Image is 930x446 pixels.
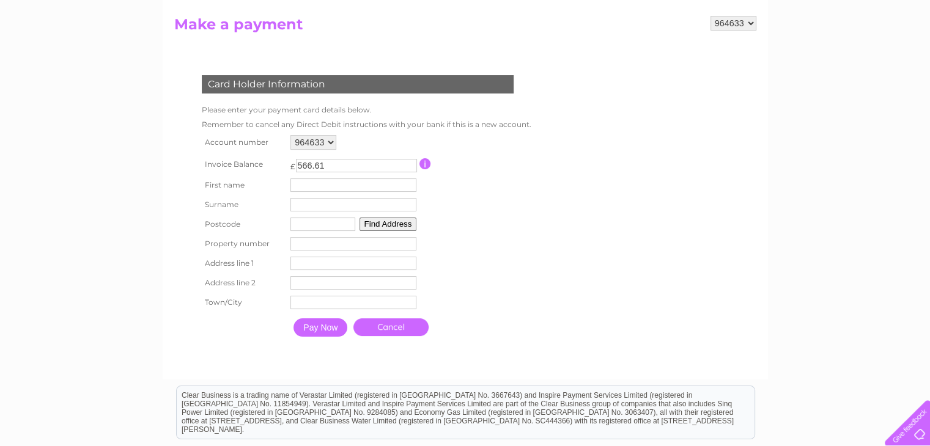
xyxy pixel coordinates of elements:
a: Water [715,52,738,61]
a: Telecoms [780,52,816,61]
th: Invoice Balance [199,153,288,175]
a: Blog [824,52,841,61]
a: Cancel [353,318,429,336]
a: Contact [849,52,879,61]
img: logo.png [32,32,95,69]
th: First name [199,175,288,195]
h2: Make a payment [174,16,756,39]
div: Card Holder Information [202,75,514,93]
td: Please enter your payment card details below. [199,103,534,117]
div: Clear Business is a trading name of Verastar Limited (registered in [GEOGRAPHIC_DATA] No. 3667643... [177,7,755,59]
th: Surname [199,195,288,214]
a: 0333 014 3131 [699,6,784,21]
th: Address line 2 [199,273,288,293]
td: £ [290,156,295,171]
button: Find Address [360,218,417,231]
th: Address line 1 [199,254,288,273]
a: Log out [890,52,918,61]
input: Pay Now [293,318,347,337]
a: Energy [745,52,772,61]
th: Account number [199,132,288,153]
td: Remember to cancel any Direct Debit instructions with your bank if this is a new account. [199,117,534,132]
th: Property number [199,234,288,254]
th: Postcode [199,214,288,234]
input: Information [419,158,431,169]
th: Town/City [199,293,288,312]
